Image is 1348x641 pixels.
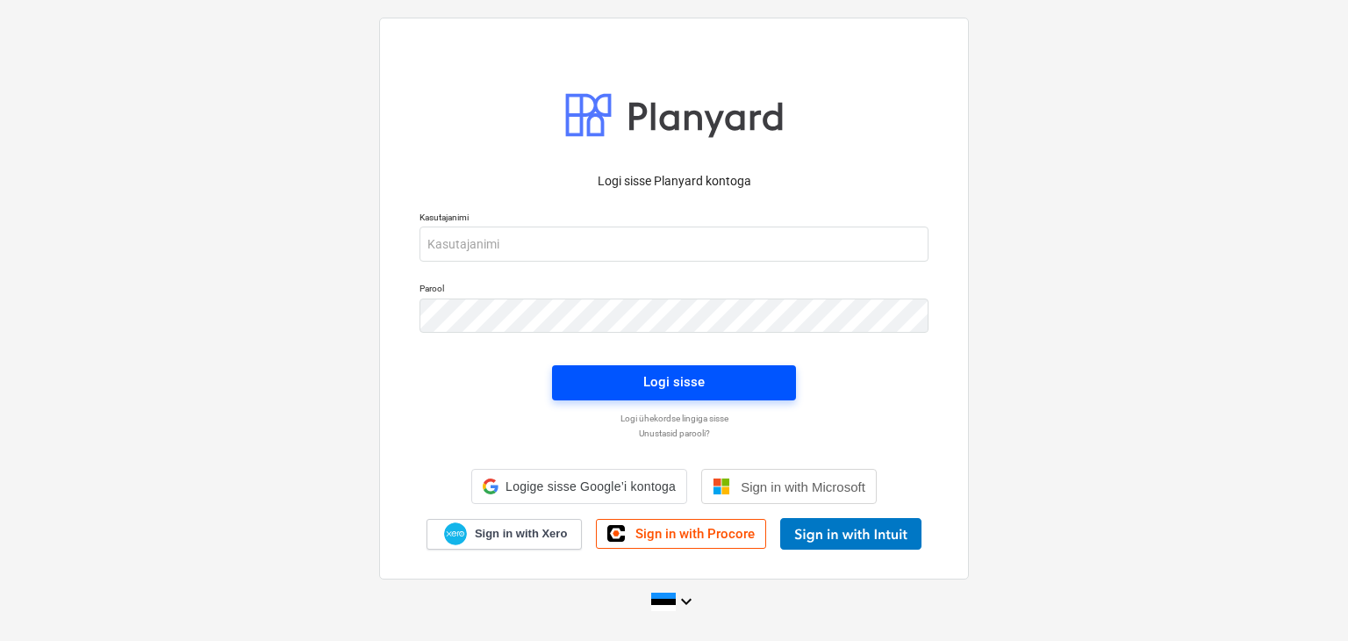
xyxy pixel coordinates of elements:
a: Unustasid parooli? [411,428,937,439]
span: Sign in with Microsoft [741,479,865,494]
a: Sign in with Xero [427,519,583,550]
span: Sign in with Xero [475,526,567,542]
i: keyboard_arrow_down [676,591,697,612]
span: Sign in with Procore [635,526,755,542]
p: Logi sisse Planyard kontoga [419,172,929,191]
a: Sign in with Procore [596,519,766,549]
div: Logi sisse [643,371,705,393]
div: Logige sisse Google’i kontoga [471,469,687,504]
span: Logige sisse Google’i kontoga [505,479,676,493]
input: Kasutajanimi [419,227,929,262]
a: Logi ühekordse lingiga sisse [411,413,937,424]
button: Logi sisse [552,365,796,400]
img: Xero logo [444,522,467,546]
p: Parool [419,283,929,298]
img: Microsoft logo [713,478,730,495]
p: Kasutajanimi [419,212,929,227]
